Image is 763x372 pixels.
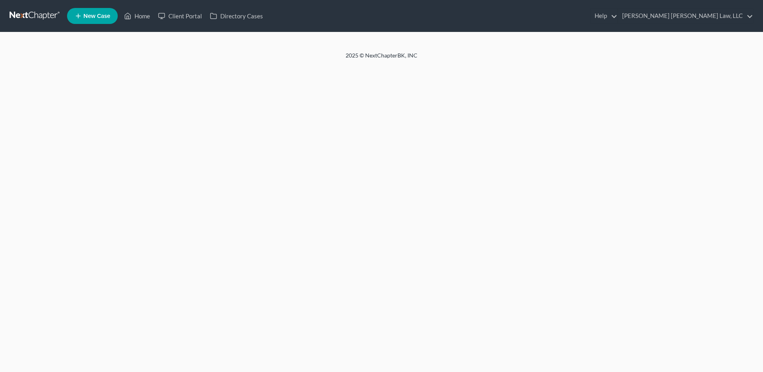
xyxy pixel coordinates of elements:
a: Home [120,9,154,23]
div: 2025 © NextChapterBK, INC [154,51,609,66]
new-legal-case-button: New Case [67,8,118,24]
a: Directory Cases [206,9,267,23]
a: Client Portal [154,9,206,23]
a: Help [591,9,617,23]
a: [PERSON_NAME] [PERSON_NAME] Law, LLC [618,9,753,23]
